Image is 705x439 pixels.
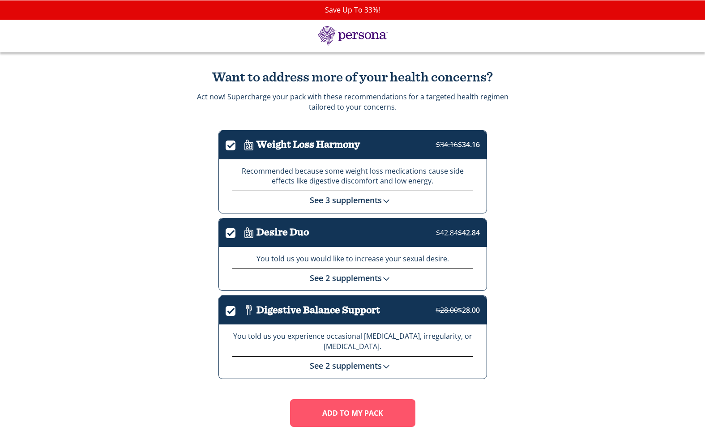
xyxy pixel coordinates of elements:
p: You told us you would like to increase your sexual desire. [232,254,473,264]
p: You told us you experience occasional [MEDICAL_DATA], irregularity, or [MEDICAL_DATA]. [232,331,473,352]
img: down-chevron.svg [382,196,391,205]
img: down-chevron.svg [382,274,391,283]
a: See 2 supplements [310,273,395,283]
img: down-chevron.svg [382,362,391,371]
label: . [226,304,241,315]
strike: $42.84 [436,228,458,238]
strike: $34.16 [436,140,458,149]
span: $42.84 [436,228,480,238]
a: See 2 supplements [310,360,395,371]
strike: $28.00 [436,305,458,315]
img: Icon [241,225,256,240]
img: Icon [241,137,256,153]
span: $34.16 [436,140,480,149]
label: . [226,226,241,237]
label: . [226,139,241,149]
h2: Want to address more of your health concerns? [196,70,509,85]
h3: Weight Loss Harmony [256,139,360,150]
h3: Digestive Balance Support [256,305,380,316]
img: Icon [241,303,256,318]
h3: Desire Duo [256,227,309,238]
p: Act now! Supercharge your pack with these recommendations for a targeted health regimen tailored ... [197,92,508,112]
img: Persona Logo [308,26,397,46]
a: See 3 supplements [310,195,395,205]
p: Recommended because some weight loss medications cause side effects like digestive discomfort and... [232,166,473,187]
span: $28.00 [436,305,480,315]
button: Add To MY Pack [290,399,415,427]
